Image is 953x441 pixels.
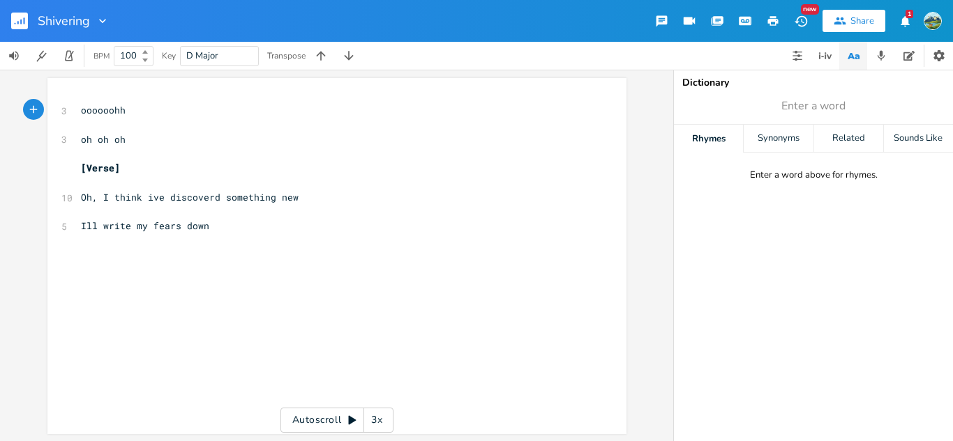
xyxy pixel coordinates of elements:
[280,408,393,433] div: Autoscroll
[682,78,945,88] div: Dictionary
[906,10,913,18] div: 1
[674,125,743,153] div: Rhymes
[891,8,919,33] button: 1
[81,162,120,174] span: [Verse]
[186,49,218,62] span: D Major
[924,12,942,30] img: brooks mclanahan
[744,125,813,153] div: Synonyms
[801,4,819,15] div: New
[823,10,885,32] button: Share
[364,408,389,433] div: 3x
[81,219,209,232] span: Ill write my fears down
[850,15,874,27] div: Share
[162,52,176,60] div: Key
[81,104,126,116] span: oooooohh
[781,98,846,114] span: Enter a word
[750,169,878,181] div: Enter a word above for rhymes.
[38,15,90,27] span: Shivering
[81,133,126,146] span: oh oh oh
[93,52,110,60] div: BPM
[884,125,953,153] div: Sounds Like
[814,125,883,153] div: Related
[81,191,299,203] span: Oh, I think ive discoverd something new
[787,8,815,33] button: New
[267,52,306,60] div: Transpose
